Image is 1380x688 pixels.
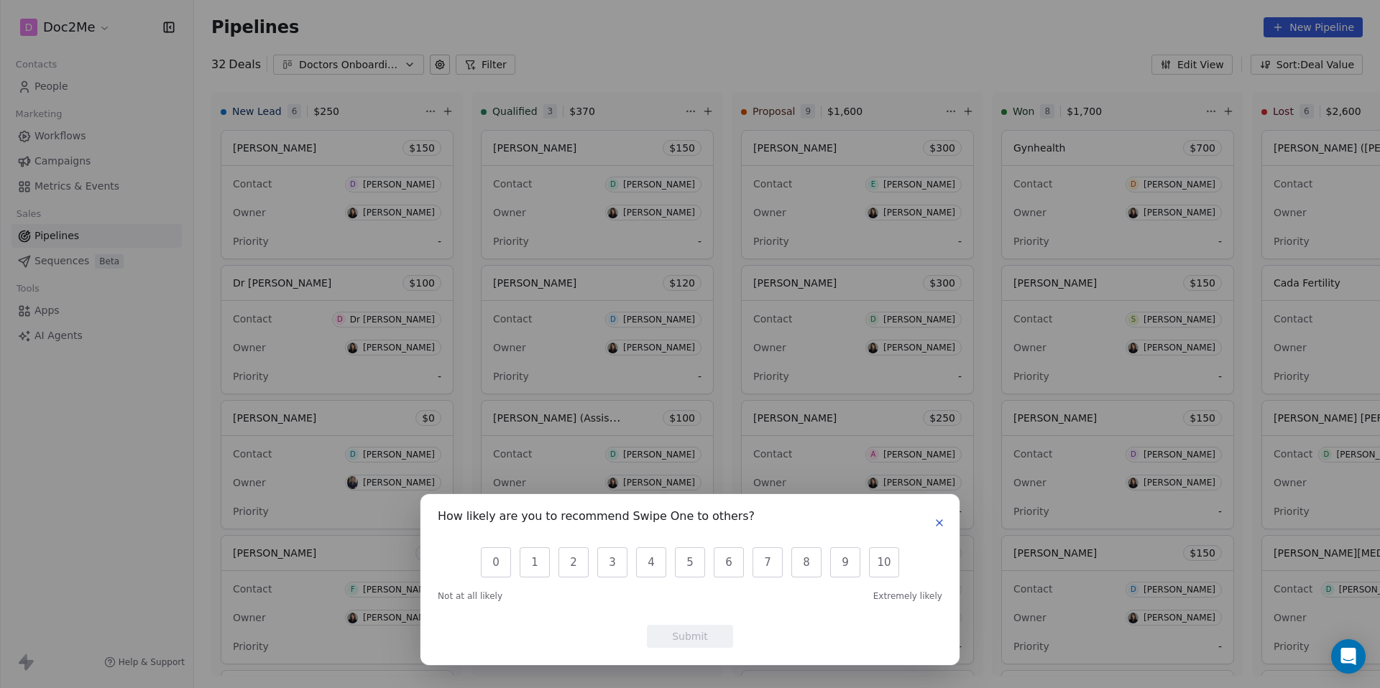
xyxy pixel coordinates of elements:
button: 2 [558,547,589,577]
h1: How likely are you to recommend Swipe One to others? [438,511,755,526]
button: 10 [869,547,899,577]
button: Submit [647,625,733,648]
button: 0 [481,547,511,577]
button: 8 [791,547,822,577]
button: 7 [753,547,783,577]
button: 1 [520,547,550,577]
button: 4 [636,547,666,577]
span: Extremely likely [873,590,942,602]
span: Not at all likely [438,590,502,602]
button: 6 [714,547,744,577]
button: 9 [830,547,860,577]
button: 5 [675,547,705,577]
button: 3 [597,547,627,577]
